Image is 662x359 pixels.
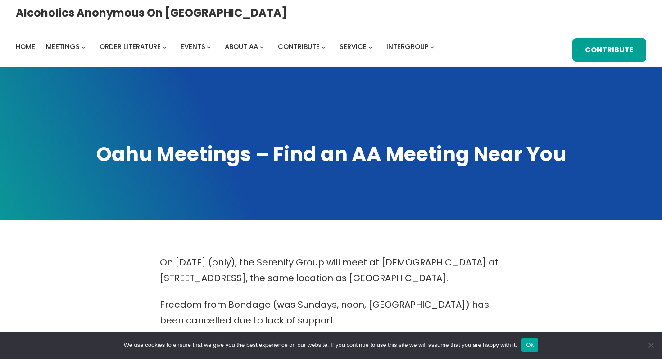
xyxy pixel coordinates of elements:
span: Meetings [46,42,80,51]
button: Service submenu [368,45,372,49]
span: Events [181,42,205,51]
button: Contribute submenu [322,45,326,49]
span: We use cookies to ensure that we give you the best experience on our website. If you continue to ... [124,341,517,350]
button: Events submenu [207,45,211,49]
button: Meetings submenu [82,45,86,49]
a: Contribute [278,40,320,53]
span: Order Literature [100,42,161,51]
a: Intergroup [386,40,429,53]
p: On [DATE] (only), the Serenity Group will meet at [DEMOGRAPHIC_DATA] at [STREET_ADDRESS], the sam... [160,255,502,286]
a: Alcoholics Anonymous on [GEOGRAPHIC_DATA] [16,3,287,22]
a: Service [340,40,367,53]
a: Meetings [46,40,80,53]
button: Order Literature submenu [163,45,167,49]
button: About AA submenu [260,45,264,49]
nav: Intergroup [16,40,437,53]
span: No [646,341,655,350]
span: Intergroup [386,42,429,51]
button: Intergroup submenu [430,45,434,49]
a: Home [16,40,35,53]
a: Events [181,40,205,53]
span: Service [340,42,367,51]
span: Contribute [278,42,320,51]
a: About AA [225,40,258,53]
span: About AA [225,42,258,51]
a: Contribute [572,38,646,62]
p: Freedom from Bondage (was Sundays, noon, [GEOGRAPHIC_DATA]) has been cancelled due to lack of sup... [160,297,502,328]
span: Home [16,42,35,51]
h1: Oahu Meetings – Find an AA Meeting Near You [16,141,646,168]
button: Ok [521,338,538,352]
